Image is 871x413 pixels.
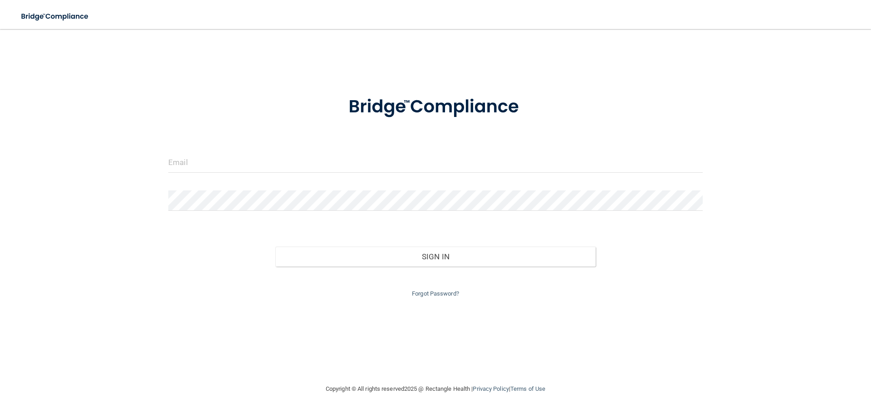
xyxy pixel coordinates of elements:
[168,152,703,173] input: Email
[510,385,545,392] a: Terms of Use
[330,83,541,131] img: bridge_compliance_login_screen.278c3ca4.svg
[14,7,97,26] img: bridge_compliance_login_screen.278c3ca4.svg
[473,385,509,392] a: Privacy Policy
[412,290,459,297] a: Forgot Password?
[270,374,601,403] div: Copyright © All rights reserved 2025 @ Rectangle Health | |
[275,247,596,267] button: Sign In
